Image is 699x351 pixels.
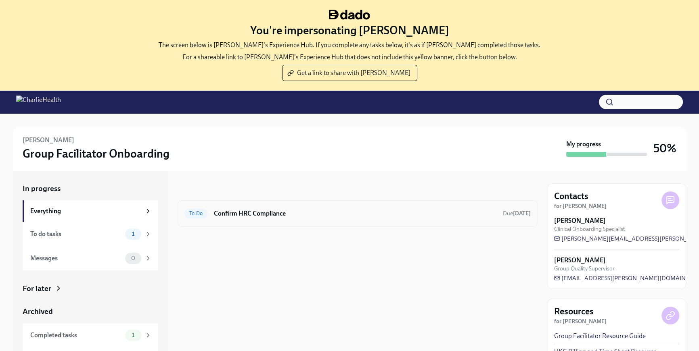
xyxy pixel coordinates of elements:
strong: for [PERSON_NAME] [554,318,607,325]
span: 1 [127,332,139,338]
div: For later [23,283,51,294]
span: Clinical Onboarding Specialist [554,225,625,233]
strong: My progress [566,140,601,149]
p: For a shareable link to [PERSON_NAME]'s Experience Hub that does not include this yellow banner, ... [182,53,517,62]
h3: Group Facilitator Onboarding [23,146,170,161]
strong: [PERSON_NAME] [554,216,606,225]
span: 0 [126,255,140,261]
h4: Resources [554,305,594,318]
img: dado [329,10,370,20]
a: Messages0 [23,246,158,270]
span: Group Quality Supervisor [554,265,615,272]
span: Get a link to share with [PERSON_NAME] [289,69,410,77]
p: The screen below is [PERSON_NAME]'s Experience Hub. If you complete any tasks below, it's as if [... [159,41,540,50]
h6: [PERSON_NAME] [23,136,74,145]
a: To DoConfirm HRC ComplianceDue[DATE] [184,207,531,220]
strong: [DATE] [513,210,531,217]
h6: Confirm HRC Compliance [214,209,496,218]
a: To do tasks1 [23,222,158,246]
a: Archived [23,306,158,317]
button: Get a link to share with [PERSON_NAME] [282,65,417,81]
h4: Contacts [554,190,588,202]
div: Completed tasks [30,331,122,340]
a: For later [23,283,158,294]
strong: for [PERSON_NAME] [554,203,607,210]
div: Everything [30,207,141,216]
a: Group Facilitator Resource Guide [554,332,646,341]
div: Messages [30,254,122,263]
a: Completed tasks1 [23,323,158,347]
span: October 14th, 2025 10:00 [503,210,531,217]
div: To do tasks [30,230,122,239]
span: To Do [184,210,207,216]
span: 1 [127,231,139,237]
strong: [PERSON_NAME] [554,256,606,265]
div: In progress [178,183,216,194]
img: CharlieHealth [16,96,61,108]
h3: 50% [653,141,676,156]
a: In progress [23,183,158,194]
a: Everything [23,200,158,222]
h3: You're impersonating [PERSON_NAME] [250,23,449,37]
span: Due [503,210,531,217]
